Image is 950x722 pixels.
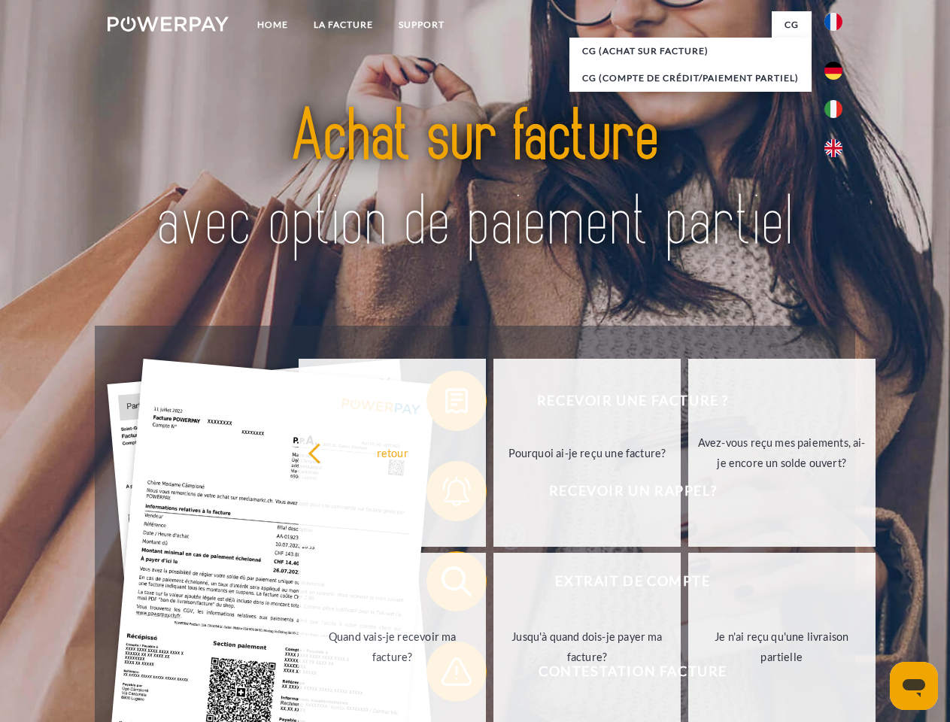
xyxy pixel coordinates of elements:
[697,626,867,667] div: Je n'ai reçu qu'une livraison partielle
[697,432,867,473] div: Avez-vous reçu mes paiements, ai-je encore un solde ouvert?
[502,442,672,463] div: Pourquoi ai-je reçu une facture?
[824,139,842,157] img: en
[308,626,477,667] div: Quand vais-je recevoir ma facture?
[772,11,812,38] a: CG
[144,72,806,288] img: title-powerpay_fr.svg
[308,442,477,463] div: retour
[569,38,812,65] a: CG (achat sur facture)
[824,13,842,31] img: fr
[301,11,386,38] a: LA FACTURE
[824,100,842,118] img: it
[502,626,672,667] div: Jusqu'à quand dois-je payer ma facture?
[824,62,842,80] img: de
[244,11,301,38] a: Home
[386,11,457,38] a: Support
[688,359,876,547] a: Avez-vous reçu mes paiements, ai-je encore un solde ouvert?
[108,17,229,32] img: logo-powerpay-white.svg
[569,65,812,92] a: CG (Compte de crédit/paiement partiel)
[890,662,938,710] iframe: Bouton de lancement de la fenêtre de messagerie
